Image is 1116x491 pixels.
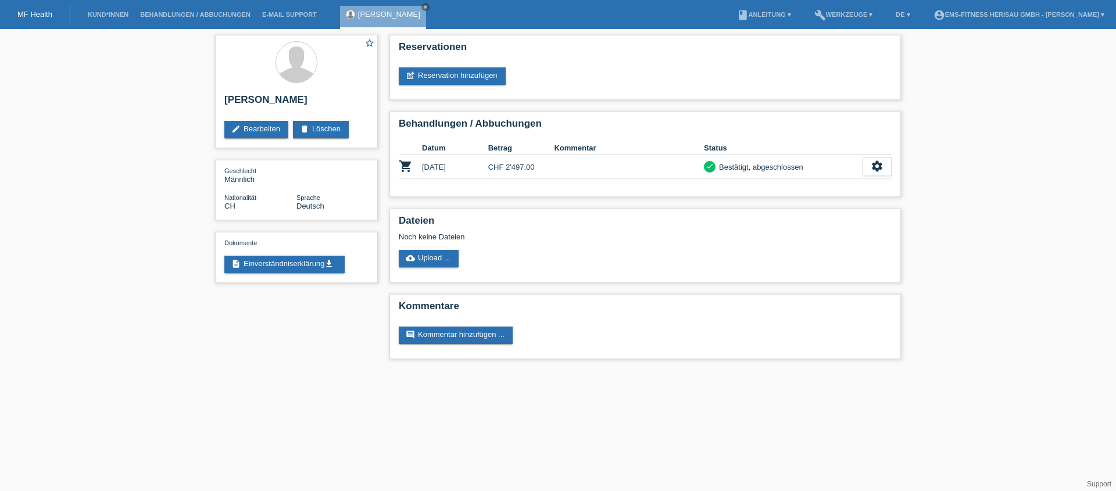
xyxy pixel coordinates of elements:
[17,10,52,19] a: MF Health
[809,11,879,18] a: buildWerkzeuge ▾
[488,155,555,179] td: CHF 2'497.00
[82,11,134,18] a: Kund*innen
[224,256,345,273] a: descriptionEinverständniserklärungget_app
[890,11,915,18] a: DE ▾
[224,121,288,138] a: editBearbeiten
[928,11,1110,18] a: account_circleEMS-Fitness Herisau GmbH - [PERSON_NAME] ▾
[358,10,420,19] a: [PERSON_NAME]
[421,3,430,11] a: close
[399,250,459,267] a: cloud_uploadUpload ...
[399,159,413,173] i: POSP00025860
[933,9,945,21] i: account_circle
[364,38,375,48] i: star_border
[399,327,513,344] a: commentKommentar hinzufügen ...
[406,253,415,263] i: cloud_upload
[399,300,892,318] h2: Kommentare
[231,124,241,134] i: edit
[704,141,863,155] th: Status
[300,124,309,134] i: delete
[224,167,256,174] span: Geschlecht
[224,166,296,184] div: Männlich
[324,259,334,268] i: get_app
[814,9,826,21] i: build
[224,94,369,112] h2: [PERSON_NAME]
[554,141,704,155] th: Kommentar
[731,11,797,18] a: bookAnleitung ▾
[224,202,235,210] span: Schweiz
[737,9,749,21] i: book
[296,194,320,201] span: Sprache
[423,4,428,10] i: close
[422,141,488,155] th: Datum
[1087,480,1111,488] a: Support
[293,121,349,138] a: deleteLöschen
[488,141,555,155] th: Betrag
[871,160,884,173] i: settings
[406,71,415,80] i: post_add
[231,259,241,268] i: description
[296,202,324,210] span: Deutsch
[399,118,892,135] h2: Behandlungen / Abbuchungen
[406,330,415,339] i: comment
[706,162,714,170] i: check
[399,67,506,85] a: post_addReservation hinzufügen
[399,232,754,241] div: Noch keine Dateien
[716,161,803,173] div: Bestätigt, abgeschlossen
[256,11,323,18] a: E-Mail Support
[134,11,256,18] a: Behandlungen / Abbuchungen
[224,194,256,201] span: Nationalität
[399,215,892,232] h2: Dateien
[422,155,488,179] td: [DATE]
[364,38,375,50] a: star_border
[399,41,892,59] h2: Reservationen
[224,239,257,246] span: Dokumente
